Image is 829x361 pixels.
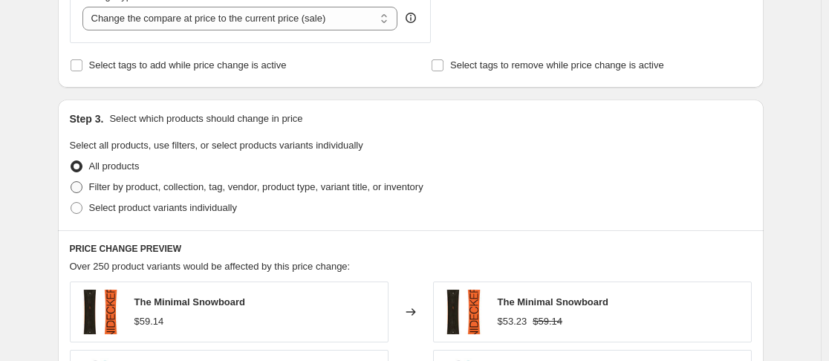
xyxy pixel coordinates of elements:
span: Select all products, use filters, or select products variants individually [70,140,363,151]
span: All products [89,160,140,172]
strike: $59.14 [533,314,562,329]
span: Select product variants individually [89,202,237,213]
div: $53.23 [498,314,527,329]
span: Filter by product, collection, tag, vendor, product type, variant title, or inventory [89,181,423,192]
h6: PRICE CHANGE PREVIEW [70,243,752,255]
span: The Minimal Snowboard [498,296,609,308]
span: Select tags to remove while price change is active [450,59,664,71]
img: images_80x.jpg [78,290,123,334]
img: images_80x.jpg [441,290,486,334]
span: The Minimal Snowboard [134,296,246,308]
h2: Step 3. [70,111,104,126]
span: Over 250 product variants would be affected by this price change: [70,261,351,272]
div: $59.14 [134,314,164,329]
span: Select tags to add while price change is active [89,59,287,71]
div: help [403,10,418,25]
p: Select which products should change in price [109,111,302,126]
